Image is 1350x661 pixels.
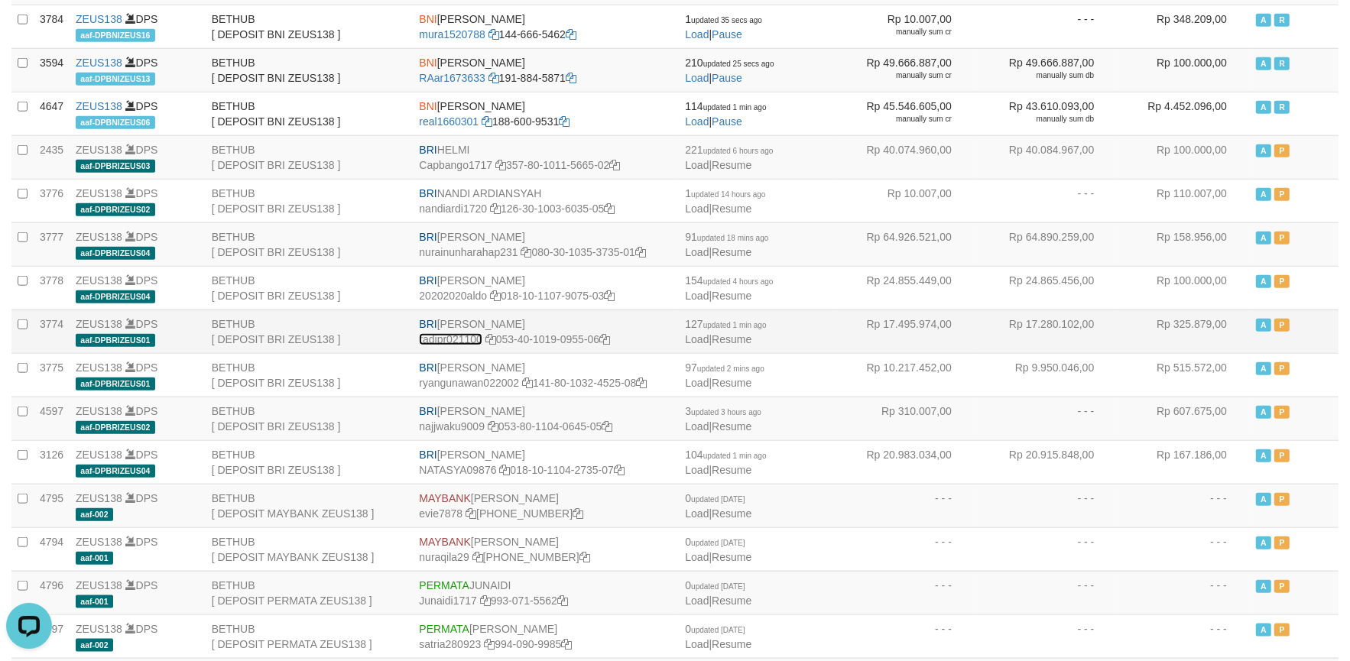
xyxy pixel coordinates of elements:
[419,318,436,330] span: BRI
[712,464,751,476] a: Resume
[1117,571,1250,614] td: - - -
[685,57,774,69] span: 210
[413,309,679,353] td: [PERSON_NAME] 053-40-1019-0955-06
[76,579,122,591] a: ZEUS138
[1117,266,1250,309] td: Rp 100.000,00
[6,6,52,52] button: Open LiveChat chat widget
[70,571,206,614] td: DPS
[685,361,764,389] span: |
[419,420,485,433] a: najjwaku9009
[466,507,476,520] a: Copy evie7878 to clipboard
[685,187,765,215] span: |
[419,361,436,374] span: BRI
[832,135,975,179] td: Rp 40.074.960,00
[1256,406,1271,419] span: Active
[206,222,414,266] td: BETHUB [ DEPOSIT BRI ZEUS138 ]
[981,114,1094,125] div: manually sum db
[34,527,70,571] td: 4794
[413,484,679,527] td: [PERSON_NAME] [PHONE_NUMBER]
[76,449,122,461] a: ZEUS138
[206,5,414,48] td: BETHUB [ DEPOSIT BNI ZEUS138 ]
[490,290,501,302] a: Copy 20202020aldo to clipboard
[1256,362,1271,375] span: Active
[685,449,766,461] span: 104
[1274,580,1290,593] span: Paused
[76,116,155,129] span: aaf-DPBNIZEUS06
[975,5,1117,48] td: - - -
[685,144,773,156] span: 221
[1256,493,1271,506] span: Active
[76,492,122,504] a: ZEUS138
[206,571,414,614] td: BETHUB [ DEPOSIT PERMATA ZEUS138 ]
[975,440,1117,484] td: Rp 20.915.848,00
[70,48,206,92] td: DPS
[685,274,773,302] span: |
[34,92,70,135] td: 4647
[975,48,1117,92] td: Rp 49.666.887,00
[1274,188,1290,201] span: Paused
[1274,449,1290,462] span: Paused
[685,377,709,389] a: Load
[685,13,762,41] span: |
[34,440,70,484] td: 3126
[76,623,122,635] a: ZEUS138
[685,492,751,520] span: |
[685,492,745,504] span: 0
[76,144,122,156] a: ZEUS138
[566,72,576,84] a: Copy 1918845871 to clipboard
[685,638,709,650] a: Load
[685,274,773,287] span: 154
[685,115,709,128] a: Load
[206,614,414,658] td: BETHUB [ DEPOSIT PERMATA ZEUS138 ]
[1117,135,1250,179] td: Rp 100.000,00
[975,571,1117,614] td: - - -
[712,377,751,389] a: Resume
[413,353,679,397] td: [PERSON_NAME] 141-80-1032-4525-08
[832,527,975,571] td: - - -
[1117,92,1250,135] td: Rp 4.452.096,00
[599,333,610,345] a: Copy 053401019095506 to clipboard
[1274,319,1290,332] span: Paused
[573,507,583,520] a: Copy 8004940100 to clipboard
[685,449,766,476] span: |
[1117,484,1250,527] td: - - -
[419,28,485,41] a: mura1520788
[832,266,975,309] td: Rp 24.855.449,00
[70,5,206,48] td: DPS
[685,318,766,345] span: |
[1256,449,1271,462] span: Active
[70,484,206,527] td: DPS
[522,377,533,389] a: Copy ryangunawan022002 to clipboard
[419,187,436,199] span: BRI
[1117,222,1250,266] td: Rp 158.956,00
[685,187,765,199] span: 1
[413,92,679,135] td: [PERSON_NAME] 188-600-9531
[1274,14,1290,27] span: Running
[419,507,462,520] a: evie7878
[712,638,751,650] a: Resume
[34,5,70,48] td: 3784
[712,115,742,128] a: Pause
[832,309,975,353] td: Rp 17.495.974,00
[832,440,975,484] td: Rp 20.983.034,00
[34,571,70,614] td: 4796
[34,353,70,397] td: 3775
[76,421,155,434] span: aaf-DPBRIZEUS02
[691,495,745,504] span: updated [DATE]
[419,623,469,635] span: PERMATA
[685,246,709,258] a: Load
[691,539,745,547] span: updated [DATE]
[1274,536,1290,549] span: Paused
[495,159,506,171] a: Copy Capbango1717 to clipboard
[1274,406,1290,419] span: Paused
[76,231,122,243] a: ZEUS138
[419,638,481,650] a: satria280923
[34,397,70,440] td: 4597
[832,92,975,135] td: Rp 45.546.605,00
[1256,319,1271,332] span: Active
[1274,101,1290,114] span: Running
[76,536,122,548] a: ZEUS138
[76,274,122,287] a: ZEUS138
[34,48,70,92] td: 3594
[975,527,1117,571] td: - - -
